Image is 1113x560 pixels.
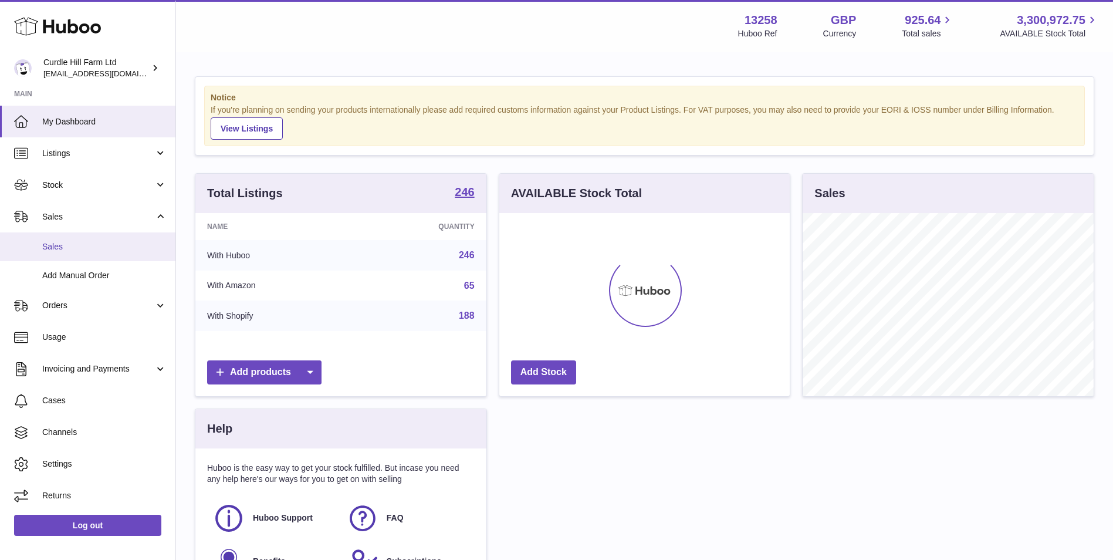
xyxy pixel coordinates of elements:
span: Huboo Support [253,512,313,524]
a: View Listings [211,117,283,140]
span: FAQ [387,512,404,524]
a: FAQ [347,502,469,534]
h3: AVAILABLE Stock Total [511,185,642,201]
a: Huboo Support [213,502,335,534]
span: Returns [42,490,167,501]
div: Curdle Hill Farm Ltd [43,57,149,79]
td: With Amazon [195,271,354,301]
a: 246 [455,186,474,200]
p: Huboo is the easy way to get your stock fulfilled. But incase you need any help here's our ways f... [207,463,475,485]
div: Huboo Ref [738,28,777,39]
div: Currency [823,28,857,39]
img: internalAdmin-13258@internal.huboo.com [14,59,32,77]
span: AVAILABLE Stock Total [1000,28,1099,39]
span: 3,300,972.75 [1017,12,1085,28]
span: Cases [42,395,167,406]
strong: GBP [831,12,856,28]
span: Stock [42,180,154,191]
strong: 13258 [745,12,777,28]
a: 188 [459,311,475,321]
span: My Dashboard [42,116,167,127]
a: 3,300,972.75 AVAILABLE Stock Total [1000,12,1099,39]
a: Log out [14,515,161,536]
span: Sales [42,211,154,222]
span: 925.64 [905,12,941,28]
span: Settings [42,458,167,470]
span: [EMAIL_ADDRESS][DOMAIN_NAME] [43,69,172,78]
h3: Sales [814,185,845,201]
h3: Total Listings [207,185,283,201]
span: Total sales [902,28,954,39]
span: Invoicing and Payments [42,363,154,375]
h3: Help [207,421,232,437]
span: Listings [42,148,154,159]
a: 65 [464,281,475,291]
th: Quantity [354,213,486,240]
a: 925.64 Total sales [902,12,954,39]
div: If you're planning on sending your products internationally please add required customs informati... [211,104,1078,140]
td: With Shopify [195,301,354,331]
span: Usage [42,332,167,343]
strong: Notice [211,92,1078,103]
th: Name [195,213,354,240]
td: With Huboo [195,240,354,271]
span: Add Manual Order [42,270,167,281]
span: Sales [42,241,167,252]
span: Channels [42,427,167,438]
strong: 246 [455,186,474,198]
a: Add Stock [511,360,576,384]
a: 246 [459,250,475,260]
a: Add products [207,360,322,384]
span: Orders [42,300,154,311]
